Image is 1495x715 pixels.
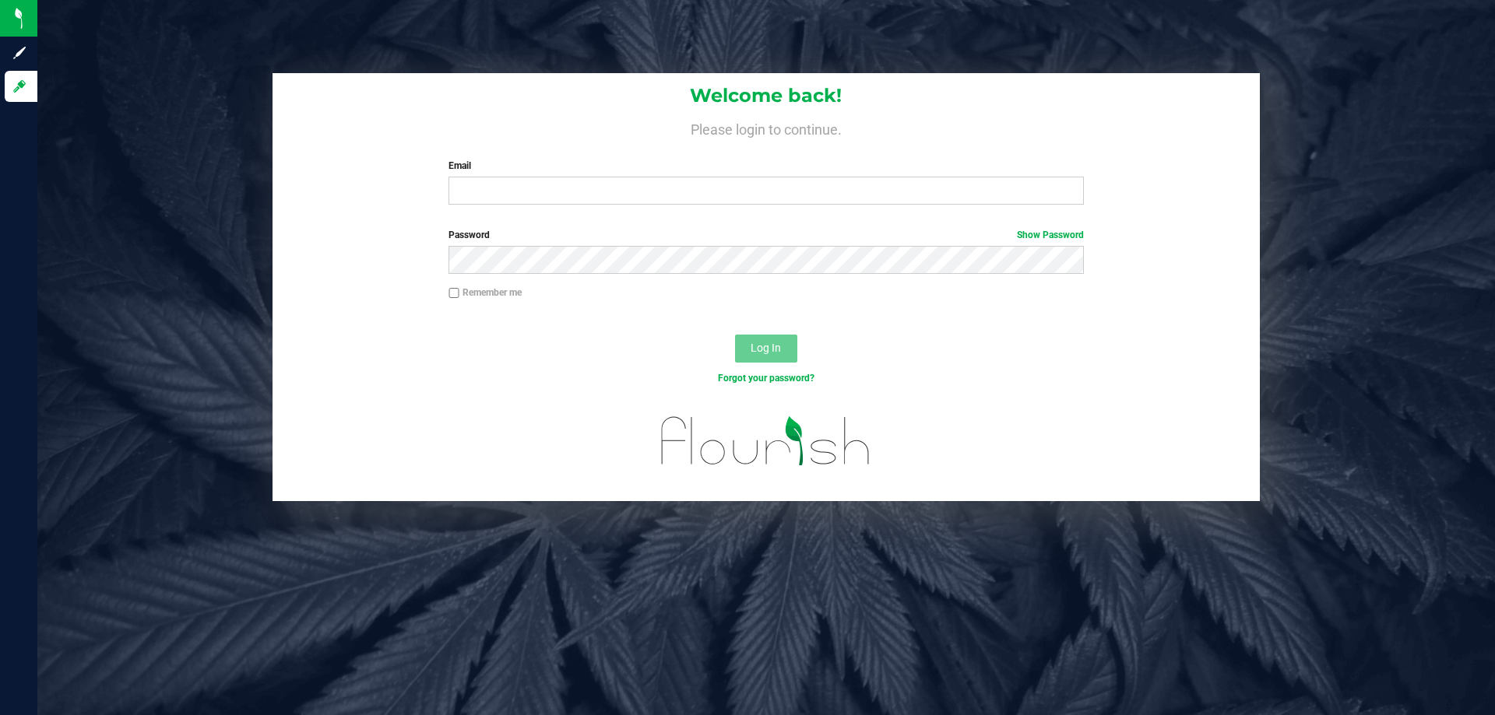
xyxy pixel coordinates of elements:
[1017,230,1084,240] a: Show Password
[751,342,781,354] span: Log In
[735,335,797,363] button: Log In
[448,230,490,240] span: Password
[12,79,27,94] inline-svg: Log in
[642,401,889,481] img: flourish_logo.svg
[448,286,522,300] label: Remember me
[273,86,1260,106] h1: Welcome back!
[448,288,459,299] input: Remember me
[12,45,27,61] inline-svg: Sign up
[273,118,1260,137] h4: Please login to continue.
[718,373,814,384] a: Forgot your password?
[448,159,1083,173] label: Email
